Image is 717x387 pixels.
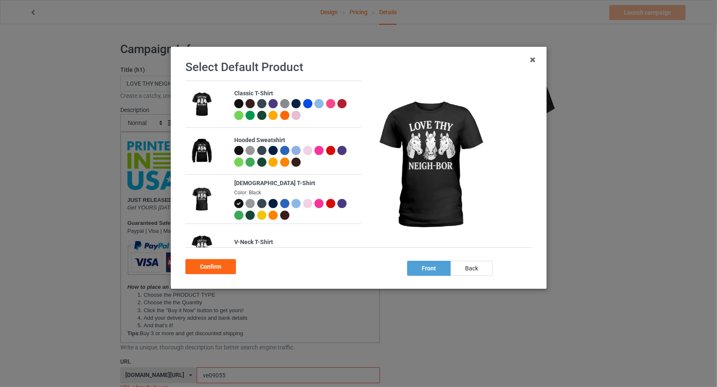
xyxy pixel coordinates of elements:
[450,261,492,276] div: back
[234,238,357,247] div: V-Neck T-Shirt
[234,89,357,98] div: Classic T-Shirt
[280,99,289,108] img: heather_texture.png
[234,136,357,145] div: Hooded Sweatshirt
[234,189,357,196] div: Color: Black
[234,179,357,188] div: [DEMOGRAPHIC_DATA] T-Shirt
[185,259,236,274] div: Confirm
[185,60,532,75] h1: Select Default Product
[407,261,450,276] div: front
